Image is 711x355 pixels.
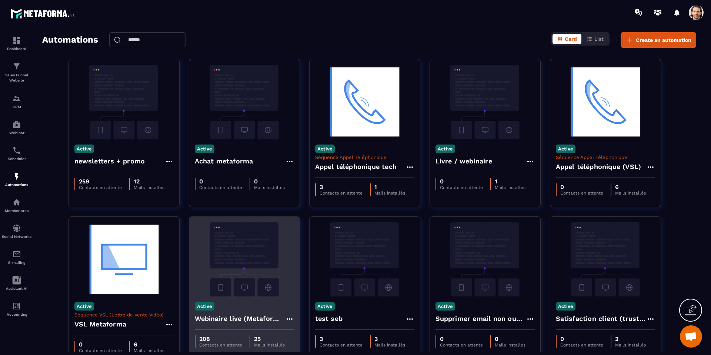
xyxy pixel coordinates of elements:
[12,146,21,155] img: scheduler
[556,302,575,311] p: Active
[315,302,335,311] p: Active
[199,178,242,185] p: 0
[615,190,646,196] p: Mails installés
[2,312,31,316] p: Accounting
[374,183,405,190] p: 1
[79,185,122,190] p: Contacts en attente
[2,296,31,322] a: accountantaccountantAccounting
[440,178,483,185] p: 0
[2,286,31,291] p: Assistant AI
[10,7,77,20] img: logo
[2,270,31,296] a: Assistant AI
[74,312,174,318] p: Séquence VSL (Lettre de Vente Vidéo)
[2,131,31,135] p: Webinar
[195,313,285,324] h4: Webinaire live (Metaforma)
[440,185,483,190] p: Contacts en attente
[320,190,363,196] p: Contacts en attente
[2,56,31,89] a: formationformationSales Funnel Website
[134,341,164,348] p: 6
[680,325,702,348] div: Ouvrir le chat
[374,342,405,348] p: Mails installés
[315,313,343,324] h4: test seb
[12,250,21,259] img: email
[2,73,31,83] p: Sales Funnel Website
[374,190,405,196] p: Mails installés
[495,185,525,190] p: Mails installés
[2,115,31,140] a: automationsautomationsWebinar
[565,36,577,42] span: Card
[320,342,363,348] p: Contacts en attente
[2,244,31,270] a: emailemailE-mailing
[2,209,31,213] p: Member area
[134,185,164,190] p: Mails installés
[556,65,655,139] img: automation-background
[74,302,94,311] p: Active
[195,145,214,153] p: Active
[495,178,525,185] p: 1
[435,313,526,324] h4: Supprimer email non ouvert apres 60 jours
[320,335,363,342] p: 3
[440,335,483,342] p: 0
[254,342,285,348] p: Mails installés
[560,335,603,342] p: 0
[12,172,21,181] img: automations
[254,335,285,342] p: 25
[74,145,94,153] p: Active
[195,156,253,166] h4: Achat metaforma
[560,183,603,190] p: 0
[621,32,696,48] button: Create an automation
[495,342,525,348] p: Mails installés
[2,140,31,166] a: schedulerschedulerScheduler
[12,36,21,45] img: formation
[12,198,21,207] img: automations
[12,94,21,103] img: formation
[79,348,122,353] p: Contacts en attente
[315,155,414,160] p: Séquence Appel Téléphonique
[582,34,608,44] button: List
[74,222,174,296] img: automation-background
[12,62,21,71] img: formation
[2,30,31,56] a: formationformationDashboard
[2,105,31,109] p: CRM
[435,222,535,296] img: automation-background
[435,156,492,166] h4: Livre / webinaire
[2,261,31,265] p: E-mailing
[315,162,397,172] h4: Appel téléphonique tech
[79,341,122,348] p: 0
[195,302,214,311] p: Active
[615,342,646,348] p: Mails installés
[560,190,603,196] p: Contacts en attente
[2,218,31,244] a: social-networksocial-networkSocial Networks
[74,156,145,166] h4: newsletters + promo
[560,342,603,348] p: Contacts en attente
[2,157,31,161] p: Scheduler
[254,178,285,185] p: 0
[2,166,31,192] a: automationsautomationsAutomations
[315,65,414,139] img: automation-background
[74,65,174,139] img: automation-background
[79,178,122,185] p: 259
[615,335,646,342] p: 2
[42,32,98,48] h2: Automations
[2,183,31,187] p: Automations
[556,155,655,160] p: Séquence Appel Téléphonique
[134,348,164,353] p: Mails installés
[12,120,21,129] img: automations
[195,222,294,296] img: automation-background
[440,342,483,348] p: Contacts en attente
[374,335,405,342] p: 3
[435,65,535,139] img: automation-background
[199,342,242,348] p: Contacts en attente
[615,183,646,190] p: 6
[556,162,641,172] h4: Appel téléphonique (VSL)
[134,178,164,185] p: 12
[12,224,21,233] img: social-network
[199,335,242,342] p: 208
[556,222,655,296] img: automation-background
[556,145,575,153] p: Active
[12,302,21,311] img: accountant
[2,192,31,218] a: automationsautomationsMember area
[495,335,525,342] p: 0
[315,145,335,153] p: Active
[594,36,604,42] span: List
